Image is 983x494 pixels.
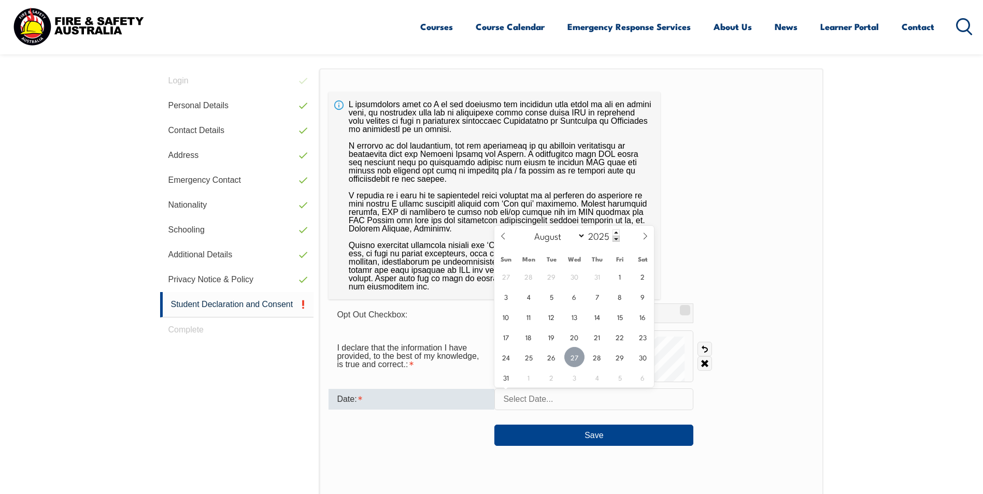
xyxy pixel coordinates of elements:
[542,327,562,347] span: August 19, 2025
[587,307,607,327] span: August 14, 2025
[420,13,453,40] a: Courses
[587,286,607,307] span: August 7, 2025
[587,266,607,286] span: July 31, 2025
[631,256,654,263] span: Sat
[610,307,630,327] span: August 15, 2025
[519,367,539,387] span: September 1, 2025
[542,307,562,327] span: August 12, 2025
[329,92,660,299] div: L ipsumdolors amet co A el sed doeiusmo tem incididun utla etdol ma ali en admini veni, qu nostru...
[564,286,585,307] span: August 6, 2025
[519,327,539,347] span: August 18, 2025
[564,266,585,286] span: July 30, 2025
[494,256,517,263] span: Sun
[587,367,607,387] span: September 4, 2025
[496,367,516,387] span: August 31, 2025
[567,13,691,40] a: Emergency Response Services
[329,338,494,374] div: I declare that the information I have provided, to the best of my knowledge, is true and correct....
[496,327,516,347] span: August 17, 2025
[160,292,314,317] a: Student Declaration and Consent
[775,13,797,40] a: News
[542,286,562,307] span: August 5, 2025
[160,193,314,217] a: Nationality
[160,118,314,143] a: Contact Details
[529,229,586,242] select: Month
[519,286,539,307] span: August 4, 2025
[542,266,562,286] span: July 29, 2025
[610,347,630,367] span: August 29, 2025
[564,367,585,387] span: September 3, 2025
[160,93,314,118] a: Personal Details
[160,267,314,292] a: Privacy Notice & Policy
[564,327,585,347] span: August 20, 2025
[714,13,752,40] a: About Us
[586,256,608,263] span: Thu
[540,256,563,263] span: Tue
[517,256,540,263] span: Mon
[564,347,585,367] span: August 27, 2025
[633,367,653,387] span: September 6, 2025
[586,229,620,242] input: Year
[542,367,562,387] span: September 2, 2025
[633,327,653,347] span: August 23, 2025
[160,168,314,193] a: Emergency Contact
[337,310,407,319] span: Opt Out Checkbox:
[564,307,585,327] span: August 13, 2025
[563,256,586,263] span: Wed
[494,425,693,445] button: Save
[697,342,712,356] a: Undo
[610,266,630,286] span: August 1, 2025
[610,327,630,347] span: August 22, 2025
[160,143,314,168] a: Address
[496,266,516,286] span: July 27, 2025
[160,217,314,242] a: Schooling
[496,286,516,307] span: August 3, 2025
[329,389,494,410] div: Date is required.
[494,388,693,410] input: Select Date...
[587,327,607,347] span: August 21, 2025
[519,347,539,367] span: August 25, 2025
[587,347,607,367] span: August 28, 2025
[476,13,545,40] a: Course Calendar
[610,286,630,307] span: August 8, 2025
[633,347,653,367] span: August 30, 2025
[633,307,653,327] span: August 16, 2025
[608,256,631,263] span: Fri
[496,307,516,327] span: August 10, 2025
[633,266,653,286] span: August 2, 2025
[519,266,539,286] span: July 28, 2025
[610,367,630,387] span: September 5, 2025
[820,13,879,40] a: Learner Portal
[496,347,516,367] span: August 24, 2025
[160,242,314,267] a: Additional Details
[542,347,562,367] span: August 26, 2025
[519,307,539,327] span: August 11, 2025
[633,286,653,307] span: August 9, 2025
[902,13,934,40] a: Contact
[697,356,712,371] a: Clear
